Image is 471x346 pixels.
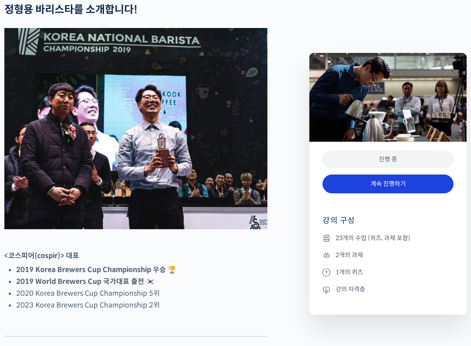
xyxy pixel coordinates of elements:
strong: 2019 Korea Brewers Cup Championship 우승 🏆 [16,265,177,274]
a: 홈 [3,273,58,295]
h4: 강의 구성 [322,215,454,233]
span: 홈 [28,287,33,294]
a: 계속 진행하기 [322,175,454,193]
li: 강의 자격증 [322,284,454,295]
div: 진행 중 [322,150,454,168]
li: 2023 Korea Brewers Cup Championship 2위 [16,299,267,311]
a: 설정 [113,273,168,295]
span: 대화 [80,287,90,294]
strong: 정형용 바리스타를 소개합니다! [4,3,138,16]
li: 2개의 과제 [322,250,454,260]
strong: 2019 World Brewers Cup 국가대표 출전 🇰🇷 [16,277,155,286]
strong: <코스피어(cospir)> 대표 [4,251,79,260]
span: 설정 [135,287,145,294]
a: 대화 [58,273,113,295]
li: 2020 Korea Brewers Cup Championship 5위 [16,287,267,299]
li: 1개의 퀴즈 [322,267,454,277]
li: 23개의 수업 (퀴즈, 과제 포함) [322,233,454,243]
